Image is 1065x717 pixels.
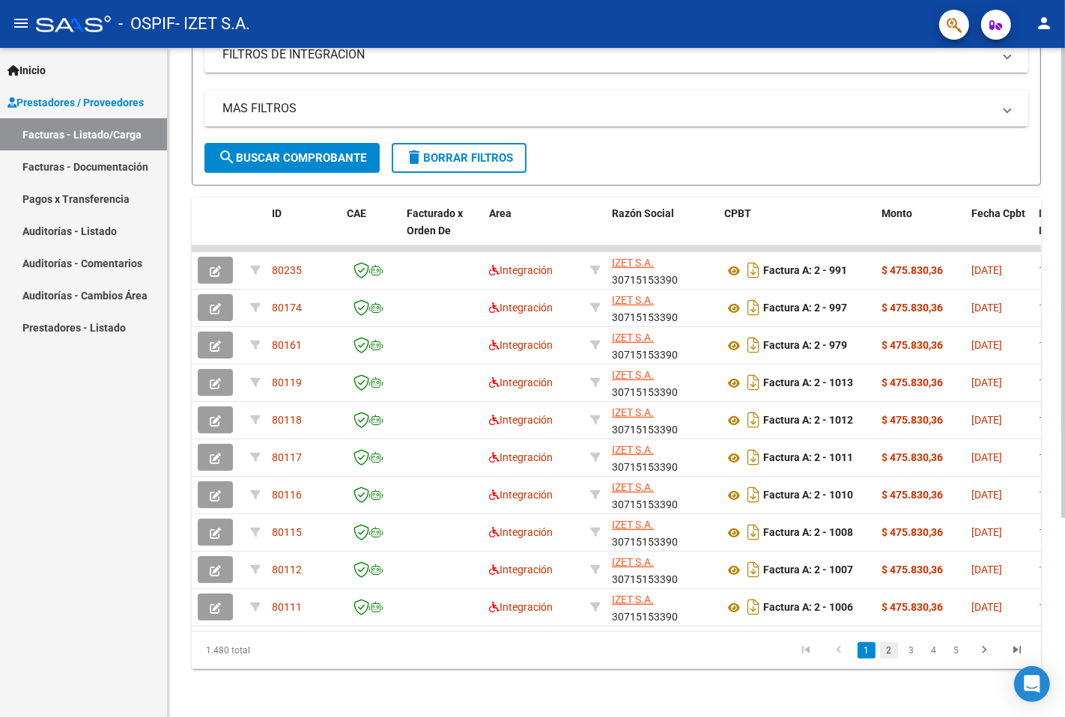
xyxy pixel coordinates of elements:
[945,638,968,663] li: page 5
[606,198,718,263] datatable-header-cell: Razón Social
[612,369,654,381] span: IZET S.A.
[612,479,712,510] div: 30715153390
[971,302,1002,314] span: [DATE]
[882,414,943,426] strong: $ 475.830,36
[118,7,175,40] span: - OSPIF
[222,46,992,63] mat-panel-title: FILTROS DE INTEGRACION
[407,207,463,237] span: Facturado x Orden De
[882,564,943,576] strong: $ 475.830,36
[718,198,876,263] datatable-header-cell: CPBT
[882,339,943,351] strong: $ 475.830,36
[612,367,712,398] div: 30715153390
[880,642,898,659] a: 2
[970,642,998,659] a: go to next page
[763,377,853,389] strong: Factura A: 2 - 1013
[204,37,1028,73] mat-expansion-panel-header: FILTROS DE INTEGRACION
[489,601,553,613] span: Integración
[965,198,1033,263] datatable-header-cell: Fecha Cpbt
[1039,601,1051,613] span: 11
[612,292,712,323] div: 30715153390
[612,404,712,436] div: 30715153390
[272,376,302,388] span: 80119
[882,207,912,219] span: Monto
[175,7,250,40] span: - IZET S.A.
[272,601,302,613] span: 80111
[1039,526,1051,538] span: 11
[744,408,763,432] i: Descargar documento
[272,564,302,576] span: 80112
[882,376,943,388] strong: $ 475.830,36
[489,526,553,538] span: Integración
[489,376,553,388] span: Integración
[744,483,763,507] i: Descargar documento
[744,520,763,544] i: Descargar documento
[971,564,1002,576] span: [DATE]
[12,14,30,32] mat-icon: menu
[724,207,751,219] span: CPBT
[204,91,1028,126] mat-expansion-panel-header: MAS FILTROS
[858,642,876,659] a: 1
[900,638,923,663] li: page 3
[971,451,1002,463] span: [DATE]
[612,554,712,585] div: 30715153390
[612,332,654,344] span: IZET S.A.
[489,489,553,501] span: Integración
[405,148,423,166] mat-icon: delete
[489,564,553,576] span: Integración
[272,451,302,463] span: 80117
[1039,414,1051,426] span: 11
[489,414,553,426] span: Integración
[612,254,712,286] div: 30715153390
[1039,451,1051,463] span: 11
[744,370,763,394] i: Descargar documento
[923,638,945,663] li: page 4
[1039,489,1051,501] span: 11
[882,264,943,276] strong: $ 475.830,36
[763,602,853,614] strong: Factura A: 2 - 1006
[971,526,1002,538] span: [DATE]
[971,207,1025,219] span: Fecha Cpbt
[1035,14,1053,32] mat-icon: person
[272,526,302,538] span: 80115
[272,207,282,219] span: ID
[882,302,943,314] strong: $ 475.830,36
[192,632,359,669] div: 1.480 total
[483,198,584,263] datatable-header-cell: Area
[971,264,1002,276] span: [DATE]
[744,595,763,619] i: Descargar documento
[272,489,302,501] span: 80116
[612,406,654,418] span: IZET S.A.
[1014,666,1050,702] div: Open Intercom Messenger
[925,642,943,659] a: 4
[971,376,1002,388] span: [DATE]
[489,264,553,276] span: Integración
[744,333,763,357] i: Descargar documento
[489,302,553,314] span: Integración
[763,415,853,427] strong: Factura A: 2 - 1012
[971,414,1002,426] span: [DATE]
[612,444,654,456] span: IZET S.A.
[612,594,654,605] span: IZET S.A.
[825,642,853,659] a: go to previous page
[204,143,380,173] button: Buscar Comprobante
[1039,376,1051,388] span: 11
[7,94,144,111] span: Prestadores / Proveedores
[218,148,236,166] mat-icon: search
[489,339,553,351] span: Integración
[855,638,878,663] li: page 1
[612,481,654,493] span: IZET S.A.
[882,451,943,463] strong: $ 475.830,36
[763,527,853,539] strong: Factura A: 2 - 1008
[1003,642,1031,659] a: go to last page
[341,198,401,263] datatable-header-cell: CAE
[882,526,943,538] strong: $ 475.830,36
[489,207,512,219] span: Area
[763,302,847,314] strong: Factura A: 2 - 997
[272,339,302,351] span: 80161
[947,642,965,659] a: 5
[902,642,920,659] a: 3
[882,489,943,501] strong: $ 475.830,36
[1039,302,1051,314] span: 11
[763,564,853,576] strong: Factura A: 2 - 1007
[971,489,1002,501] span: [DATE]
